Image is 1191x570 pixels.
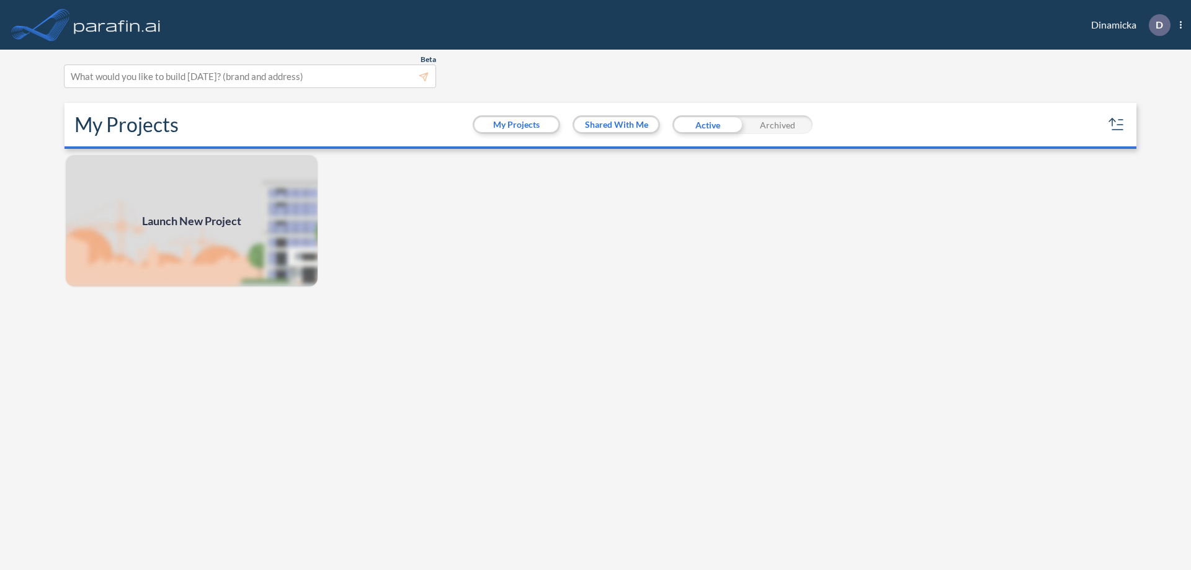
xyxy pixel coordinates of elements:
[1107,115,1126,135] button: sort
[1156,19,1163,30] p: D
[743,115,813,134] div: Archived
[65,154,319,288] a: Launch New Project
[574,117,658,132] button: Shared With Me
[65,154,319,288] img: add
[71,12,163,37] img: logo
[142,213,241,229] span: Launch New Project
[421,55,436,65] span: Beta
[672,115,743,134] div: Active
[1073,14,1182,36] div: Dinamicka
[475,117,558,132] button: My Projects
[74,113,179,136] h2: My Projects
